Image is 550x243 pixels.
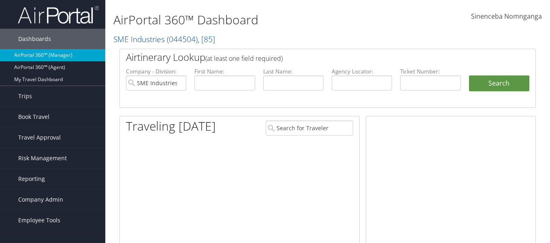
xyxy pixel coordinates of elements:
span: Employee Tools [18,210,60,230]
span: (at least one field required) [205,54,283,63]
label: First Name: [194,67,255,75]
input: Search for Traveler [266,120,353,135]
h1: Traveling [DATE] [126,118,216,135]
span: Travel Approval [18,127,61,148]
span: Sinenceba Nomnganga [471,12,542,21]
label: Agency Locator: [332,67,392,75]
span: , [ 85 ] [198,34,215,45]
span: Company Admin [18,189,63,210]
label: Ticket Number: [400,67,460,75]
button: Search [469,75,529,92]
h2: Airtinerary Lookup [126,50,495,64]
span: Risk Management [18,148,67,168]
span: Dashboards [18,29,51,49]
span: Book Travel [18,107,49,127]
h1: AirPortal 360™ Dashboard [113,11,399,28]
span: ( 044504 ) [167,34,198,45]
span: Reporting [18,169,45,189]
label: Company - Division: [126,67,186,75]
span: Trips [18,86,32,106]
a: SME Industries [113,34,215,45]
a: Sinenceba Nomnganga [471,4,542,29]
label: Last Name: [263,67,324,75]
img: airportal-logo.png [18,5,99,24]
